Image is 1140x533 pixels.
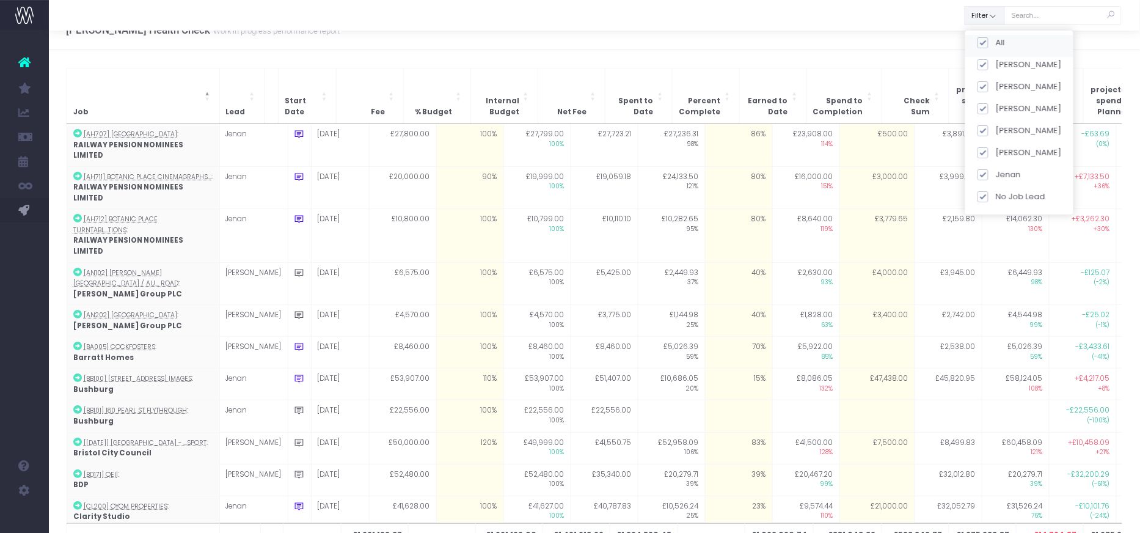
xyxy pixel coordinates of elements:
[705,262,772,305] td: 40%
[746,96,788,117] span: Earned to Date
[436,262,503,305] td: 100%
[772,305,839,337] td: £1,828.00
[1056,278,1110,287] span: (-2%)
[806,68,882,123] th: Spend to Completion: Activate to sort: Activate to sort: Activate to sort: Activate to sort: Acti...
[705,209,772,262] td: 80%
[977,103,1061,115] label: [PERSON_NAME]
[510,278,565,287] span: 100%
[705,464,772,496] td: 39%
[311,464,369,496] td: [DATE]
[772,496,839,527] td: £9,574.44
[73,321,182,331] strong: [PERSON_NAME] Group PLC
[371,107,385,118] span: Fee
[915,209,982,262] td: £2,159.80
[84,130,177,139] abbr: [AH707] Botanic Place
[977,125,1061,137] label: [PERSON_NAME]
[219,496,288,527] td: Jenan
[67,166,219,209] td: :
[645,384,699,394] span: 20%
[839,262,915,305] td: £4,000.00
[369,209,436,262] td: £10,800.00
[571,400,638,432] td: £22,556.00
[988,353,1043,362] span: 59%
[369,400,436,432] td: £22,556.00
[336,68,403,123] th: Fee: Activate to sort: Activate to sort: Activate to sort: Activate to sort: Activate to sort: Ac...
[15,509,34,527] img: images/default_profile_image.png
[369,124,436,166] td: £27,800.00
[219,369,288,400] td: Jenan
[436,496,503,527] td: 100%
[436,400,503,432] td: 100%
[772,464,839,496] td: £20,467.20
[988,278,1043,287] span: 98%
[510,480,565,489] span: 100%
[977,169,1020,181] label: Jenan
[67,209,219,262] td: :
[839,305,915,337] td: £3,400.00
[955,85,998,117] span: projected spend vs Fee
[219,337,288,369] td: [PERSON_NAME]
[982,496,1049,527] td: £31,526.24
[67,305,219,337] td: :
[73,140,183,161] strong: RAILWAY PENSION NOMINEES LIMITED
[369,262,436,305] td: £6,575.00
[510,182,565,191] span: 100%
[1072,214,1110,225] span: +£3,262.30
[219,262,288,305] td: [PERSON_NAME]
[705,305,772,337] td: 40%
[779,140,833,149] span: 114%
[839,124,915,166] td: £500.00
[369,166,436,209] td: £20,000.00
[779,321,833,330] span: 63%
[977,147,1061,159] label: [PERSON_NAME]
[888,96,930,117] span: Check Sum
[84,311,177,320] abbr: [AN202] Avondale Drive
[779,278,833,287] span: 93%
[772,432,839,464] td: £41,500.00
[982,305,1049,337] td: £4,544.98
[1056,416,1110,425] span: (-100%)
[436,369,503,400] td: 110%
[977,59,1061,71] label: [PERSON_NAME]
[1069,438,1110,449] span: +£10,458.09
[638,464,705,496] td: £20,279.71
[772,209,839,262] td: £8,640.00
[982,432,1049,464] td: £60,458.09
[638,305,705,337] td: £1,144.98
[571,496,638,527] td: £40,787.83
[882,68,949,123] th: Check Sum: Activate to sort: Activate to sort: Activate to sort: Activate to sort: Activate to so...
[977,191,1045,203] label: No Job Lead
[510,448,565,457] span: 100%
[739,68,806,123] th: Earned to Date: Activate to sort: Activate to sort: Activate to sort: Activate to sort: Activate ...
[311,337,369,369] td: [DATE]
[571,124,638,166] td: £27,723.21
[638,496,705,527] td: £10,526.24
[705,166,772,209] td: 80%
[772,337,839,369] td: £5,922.00
[672,68,739,123] th: Percent Complete: Activate to sort: Activate to sort: Activate to sort: Activate to sort: Activat...
[67,464,219,496] td: :
[503,124,571,166] td: £27,799.00
[510,225,565,234] span: 100%
[915,337,982,369] td: £2,538.00
[679,96,721,117] span: Percent Complete
[1081,268,1110,279] span: -£125.07
[311,369,369,400] td: [DATE]
[503,209,571,262] td: £10,799.00
[219,464,288,496] td: [PERSON_NAME]
[638,166,705,209] td: £24,133.50
[369,369,436,400] td: £53,907.00
[73,215,158,235] abbr: [AH712] Botanic Place Turntable Animations
[219,68,264,123] th: Lead: Activate to sort: Activate to sort: Activate to sort: Activate to sort: Activate to sort: A...
[638,262,705,305] td: £2,449.93
[503,400,571,432] td: £22,556.00
[949,68,1016,123] th: projected spend vs Fee: Activate to sort: Activate to sort: Activate to sort: Activate to sort: A...
[219,209,288,262] td: Jenan
[311,305,369,337] td: [DATE]
[1056,182,1110,191] span: +36%
[503,337,571,369] td: £8,460.00
[1056,353,1110,362] span: (-41%)
[470,68,538,123] th: Internal Budget: Activate to sort: Activate to sort: Activate to sort: Activate to sort: Activate...
[477,96,519,117] span: Internal Budget
[84,406,187,415] abbr: [BB101] 180 Pearl St Flythrough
